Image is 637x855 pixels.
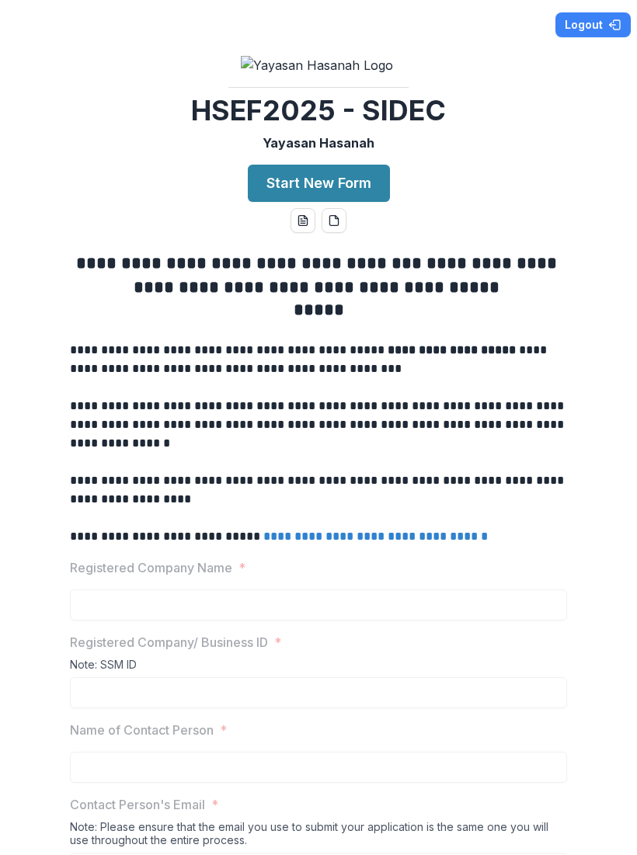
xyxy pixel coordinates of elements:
img: Yayasan Hasanah Logo [241,56,396,75]
div: Note: Please ensure that the email you use to submit your application is the same one you will us... [70,820,567,853]
p: Registered Company Name [70,558,232,577]
button: Logout [555,12,631,37]
p: Name of Contact Person [70,721,214,739]
p: Contact Person's Email [70,795,205,814]
div: Note: SSM ID [70,658,567,677]
button: pdf-download [322,208,346,233]
p: Yayasan Hasanah [263,134,374,152]
button: word-download [291,208,315,233]
h2: HSEF2025 - SIDEC [191,94,446,127]
button: Start New Form [248,165,390,202]
p: Registered Company/ Business ID [70,633,268,652]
